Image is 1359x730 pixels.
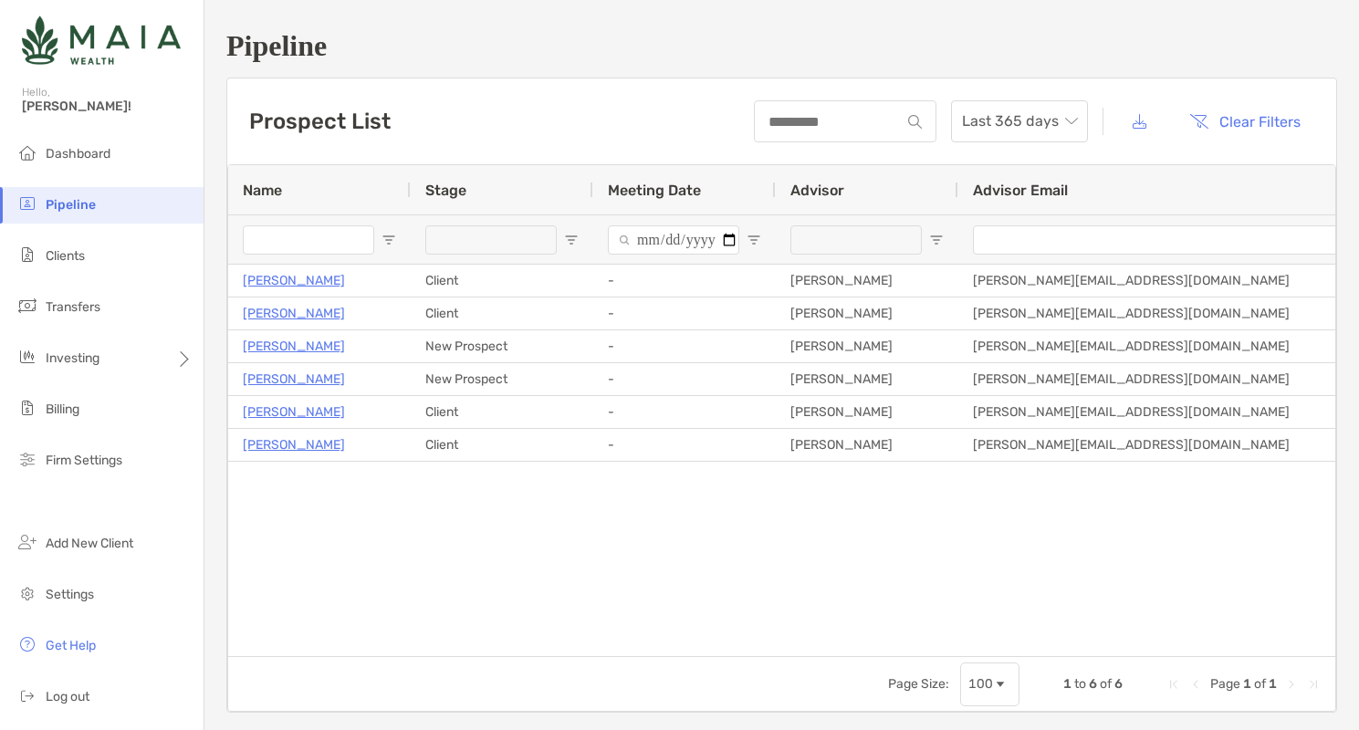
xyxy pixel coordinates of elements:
[968,676,993,692] div: 100
[1166,677,1181,692] div: First Page
[960,662,1019,706] div: Page Size
[411,330,593,362] div: New Prospect
[16,295,38,317] img: transfers icon
[243,368,345,391] a: [PERSON_NAME]
[776,265,958,297] div: [PERSON_NAME]
[1100,676,1112,692] span: of
[776,363,958,395] div: [PERSON_NAME]
[593,429,776,461] div: -
[226,29,1337,63] h1: Pipeline
[46,197,96,213] span: Pipeline
[411,297,593,329] div: Client
[564,233,579,247] button: Open Filter Menu
[1188,677,1203,692] div: Previous Page
[1254,676,1266,692] span: of
[1306,677,1321,692] div: Last Page
[243,401,345,423] a: [PERSON_NAME]
[411,265,593,297] div: Client
[16,448,38,470] img: firm-settings icon
[608,182,701,199] span: Meeting Date
[1063,676,1072,692] span: 1
[46,401,79,417] span: Billing
[776,396,958,428] div: [PERSON_NAME]
[747,233,761,247] button: Open Filter Menu
[593,363,776,395] div: -
[46,689,89,704] span: Log out
[593,265,776,297] div: -
[22,7,181,73] img: Zoe Logo
[22,99,193,114] span: [PERSON_NAME]!
[929,233,944,247] button: Open Filter Menu
[382,233,396,247] button: Open Filter Menu
[46,248,85,264] span: Clients
[908,115,922,129] img: input icon
[888,676,949,692] div: Page Size:
[16,684,38,706] img: logout icon
[1243,676,1251,692] span: 1
[973,182,1068,199] span: Advisor Email
[16,346,38,368] img: investing icon
[16,193,38,214] img: pipeline icon
[962,101,1077,141] span: Last 365 days
[249,109,391,134] h3: Prospect List
[790,182,844,199] span: Advisor
[46,350,99,366] span: Investing
[411,429,593,461] div: Client
[1114,676,1123,692] span: 6
[1269,676,1277,692] span: 1
[1176,101,1314,141] button: Clear Filters
[46,453,122,468] span: Firm Settings
[411,363,593,395] div: New Prospect
[243,182,282,199] span: Name
[46,146,110,162] span: Dashboard
[16,244,38,266] img: clients icon
[1210,676,1240,692] span: Page
[243,225,374,255] input: Name Filter Input
[243,302,345,325] a: [PERSON_NAME]
[46,638,96,653] span: Get Help
[243,269,345,292] a: [PERSON_NAME]
[243,433,345,456] a: [PERSON_NAME]
[16,397,38,419] img: billing icon
[16,633,38,655] img: get-help icon
[593,297,776,329] div: -
[16,141,38,163] img: dashboard icon
[1284,677,1299,692] div: Next Page
[776,330,958,362] div: [PERSON_NAME]
[593,396,776,428] div: -
[243,335,345,358] a: [PERSON_NAME]
[425,182,466,199] span: Stage
[1089,676,1097,692] span: 6
[411,396,593,428] div: Client
[46,299,100,315] span: Transfers
[46,536,133,551] span: Add New Client
[593,330,776,362] div: -
[608,225,739,255] input: Meeting Date Filter Input
[776,429,958,461] div: [PERSON_NAME]
[16,582,38,604] img: settings icon
[46,587,94,602] span: Settings
[16,531,38,553] img: add_new_client icon
[1074,676,1086,692] span: to
[776,297,958,329] div: [PERSON_NAME]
